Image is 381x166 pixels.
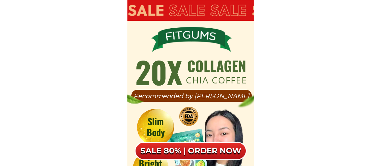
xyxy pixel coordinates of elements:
[140,116,171,138] h1: Slim Body
[135,57,183,87] h1: 20X
[185,76,248,85] h1: chia coffee
[131,93,252,99] h1: Recommended by [PERSON_NAME]
[135,146,247,156] h6: SALE 80% | ORDER NOW
[185,59,248,73] h1: collagen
